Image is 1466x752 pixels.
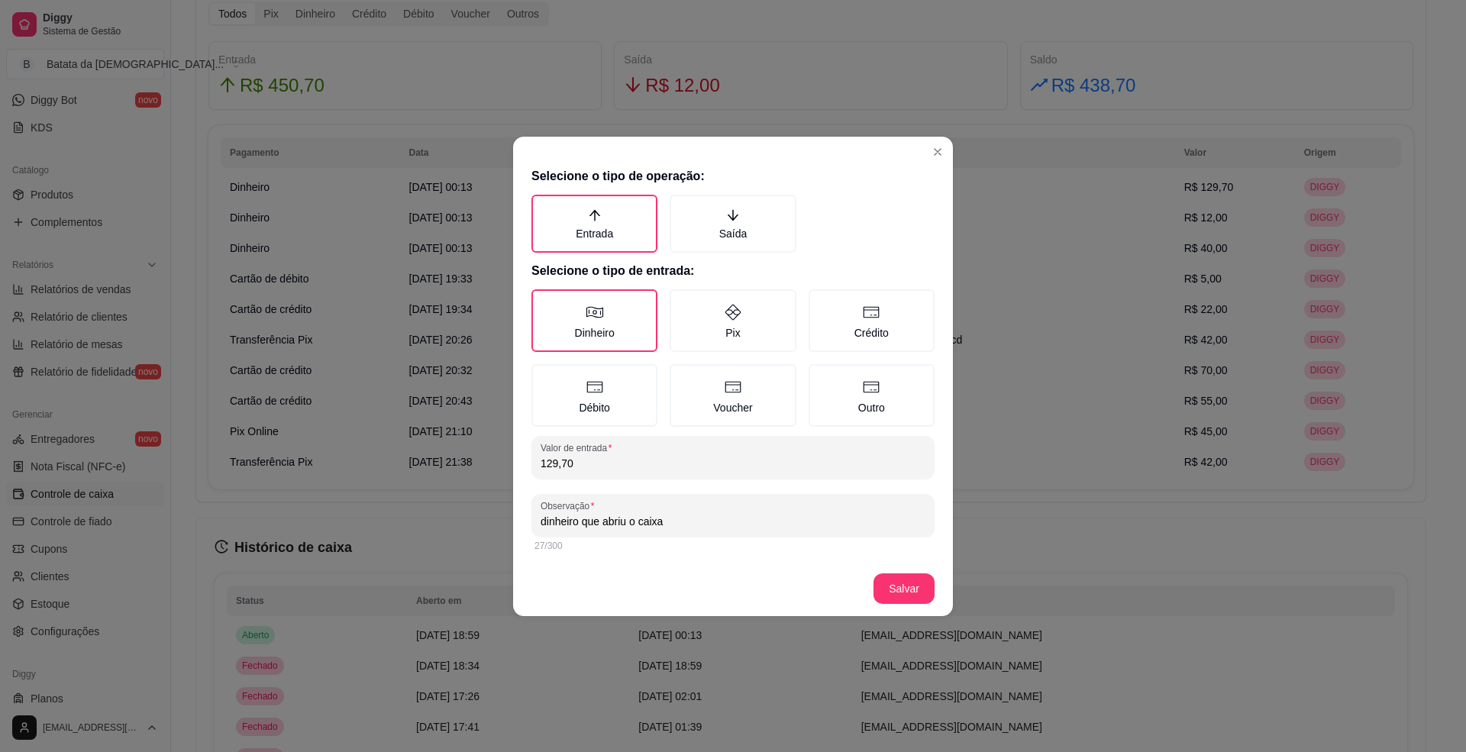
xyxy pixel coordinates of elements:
button: Salvar [873,573,935,604]
label: Crédito [809,289,935,352]
button: Close [925,140,950,164]
input: Valor de entrada [541,456,925,471]
input: Observação [541,514,925,529]
label: Pix [670,289,796,352]
label: Valor de entrada [541,441,617,454]
label: Observação [541,499,599,512]
label: Dinheiro [531,289,657,352]
span: arrow-down [726,208,740,222]
span: arrow-up [588,208,602,222]
label: Débito [531,364,657,427]
h2: Selecione o tipo de operação: [531,167,935,186]
label: Entrada [531,195,657,253]
h2: Selecione o tipo de entrada: [531,262,935,280]
label: Saída [670,195,796,253]
div: 27/300 [534,540,932,552]
label: Outro [809,364,935,427]
label: Voucher [670,364,796,427]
